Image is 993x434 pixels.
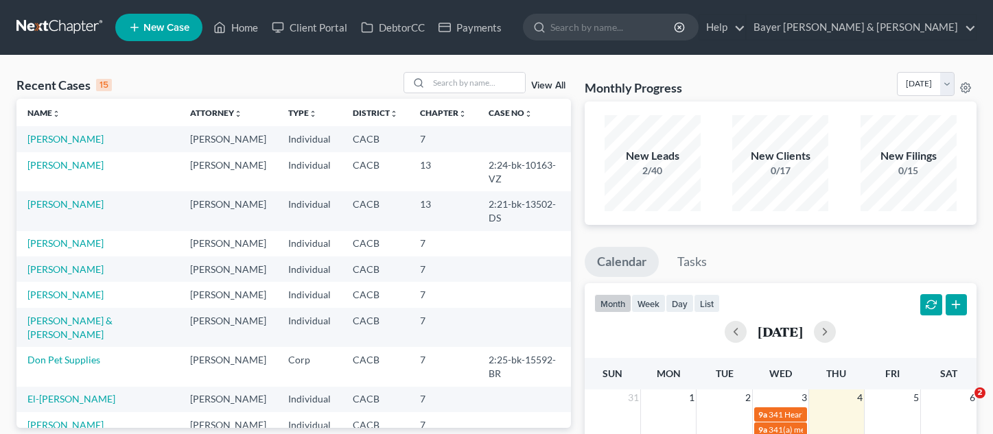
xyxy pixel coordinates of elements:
[265,15,354,40] a: Client Portal
[758,324,803,339] h2: [DATE]
[429,73,525,93] input: Search by name...
[353,108,398,118] a: Districtunfold_more
[409,282,478,307] td: 7
[190,108,242,118] a: Attorneyunfold_more
[732,148,828,164] div: New Clients
[143,23,189,33] span: New Case
[179,191,277,230] td: [PERSON_NAME]
[179,282,277,307] td: [PERSON_NAME]
[27,315,113,340] a: [PERSON_NAME] & [PERSON_NAME]
[342,282,409,307] td: CACB
[27,108,60,118] a: Nameunfold_more
[390,110,398,118] i: unfold_more
[27,419,104,431] a: [PERSON_NAME]
[27,354,100,365] a: Don Pet Supplies
[309,110,317,118] i: unfold_more
[861,148,957,164] div: New Filings
[27,263,104,275] a: [PERSON_NAME]
[52,110,60,118] i: unfold_more
[856,389,864,406] span: 4
[531,81,565,91] a: View All
[409,152,478,191] td: 13
[409,347,478,386] td: 7
[277,387,342,412] td: Individual
[974,387,985,398] span: 2
[716,367,734,379] span: Tue
[826,367,846,379] span: Thu
[769,409,891,420] span: 341 Hearing for [PERSON_NAME]
[940,367,957,379] span: Sat
[179,126,277,152] td: [PERSON_NAME]
[179,231,277,256] td: [PERSON_NAME]
[603,367,622,379] span: Sun
[342,191,409,230] td: CACB
[732,164,828,178] div: 0/17
[699,15,745,40] a: Help
[277,191,342,230] td: Individual
[758,409,767,420] span: 9a
[665,247,719,277] a: Tasks
[277,282,342,307] td: Individual
[409,191,478,230] td: 13
[631,294,666,313] button: week
[666,294,694,313] button: day
[342,152,409,191] td: CACB
[912,389,920,406] span: 5
[478,347,571,386] td: 2:25-bk-15592-BR
[179,387,277,412] td: [PERSON_NAME]
[489,108,533,118] a: Case Nounfold_more
[744,389,752,406] span: 2
[946,387,979,420] iframe: Intercom live chat
[747,15,976,40] a: Bayer [PERSON_NAME] & [PERSON_NAME]
[688,389,696,406] span: 1
[627,389,640,406] span: 31
[27,289,104,300] a: [PERSON_NAME]
[478,152,571,191] td: 2:24-bk-10163-VZ
[420,108,467,118] a: Chapterunfold_more
[234,110,242,118] i: unfold_more
[27,237,104,249] a: [PERSON_NAME]
[769,367,792,379] span: Wed
[96,79,112,91] div: 15
[277,126,342,152] td: Individual
[179,347,277,386] td: [PERSON_NAME]
[800,389,808,406] span: 3
[432,15,509,40] a: Payments
[277,152,342,191] td: Individual
[409,387,478,412] td: 7
[288,108,317,118] a: Typeunfold_more
[585,80,682,96] h3: Monthly Progress
[27,159,104,171] a: [PERSON_NAME]
[342,347,409,386] td: CACB
[277,347,342,386] td: Corp
[409,256,478,282] td: 7
[409,126,478,152] td: 7
[179,152,277,191] td: [PERSON_NAME]
[657,367,681,379] span: Mon
[27,393,115,405] a: El-[PERSON_NAME]
[27,133,104,145] a: [PERSON_NAME]
[179,308,277,347] td: [PERSON_NAME]
[861,164,957,178] div: 0/15
[277,256,342,282] td: Individual
[605,148,701,164] div: New Leads
[885,367,900,379] span: Fri
[342,256,409,282] td: CACB
[458,110,467,118] i: unfold_more
[524,110,533,118] i: unfold_more
[409,308,478,347] td: 7
[27,198,104,210] a: [PERSON_NAME]
[207,15,265,40] a: Home
[342,231,409,256] td: CACB
[342,387,409,412] td: CACB
[342,308,409,347] td: CACB
[277,308,342,347] td: Individual
[354,15,432,40] a: DebtorCC
[409,231,478,256] td: 7
[694,294,720,313] button: list
[342,126,409,152] td: CACB
[594,294,631,313] button: month
[478,191,571,230] td: 2:21-bk-13502-DS
[277,231,342,256] td: Individual
[585,247,659,277] a: Calendar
